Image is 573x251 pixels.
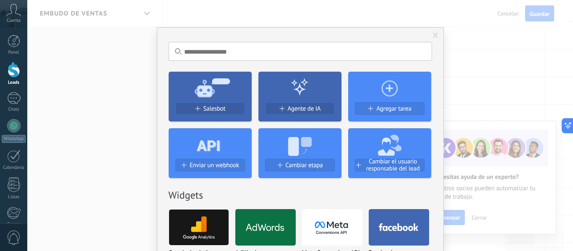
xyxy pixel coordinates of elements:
[2,107,26,112] div: Chats
[2,135,26,143] div: WhatsApp
[7,18,21,23] span: Cuenta
[2,50,26,55] div: Panel
[2,194,26,200] div: Listas
[203,105,226,112] span: Salesbot
[175,102,245,115] button: Salesbot
[190,162,239,169] span: Enviar un webhook
[2,80,26,85] div: Leads
[362,158,424,172] span: Cambiar el usuario responsable del lead
[355,102,425,115] button: Agregar tarea
[169,189,432,202] h2: Widgets
[265,102,335,115] button: Agente de IA
[355,159,425,171] button: Cambiar el usuario responsable del lead
[376,105,411,112] span: Agregar tarea
[2,222,26,227] div: Correo
[2,165,26,171] div: Calendario
[169,207,229,248] img: google_analytics.png
[286,162,323,169] span: Cambiar etapa
[175,159,245,171] button: Enviar un webhook
[288,105,321,112] span: Agente de IA
[265,159,335,171] button: Cambiar etapa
